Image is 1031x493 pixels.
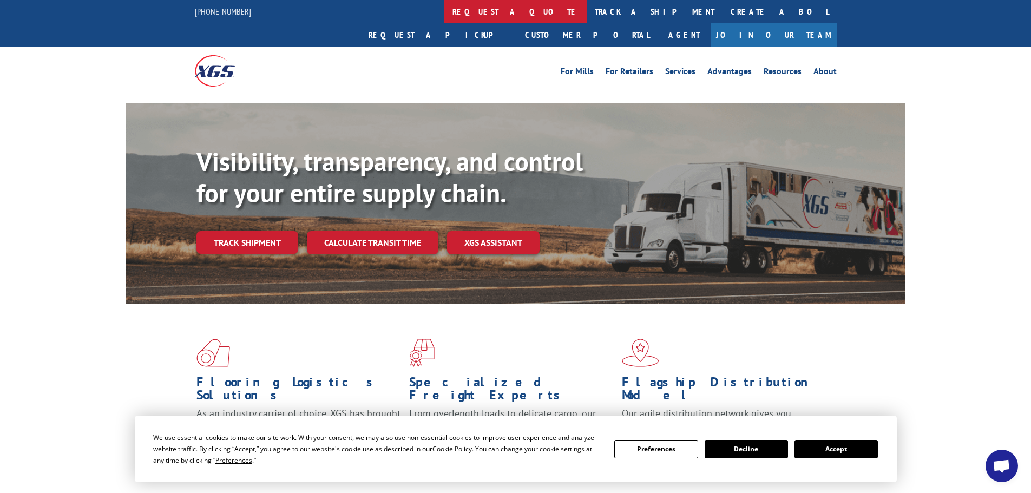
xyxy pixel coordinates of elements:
img: xgs-icon-total-supply-chain-intelligence-red [196,339,230,367]
a: Advantages [707,67,752,79]
a: Customer Portal [517,23,658,47]
a: For Retailers [606,67,653,79]
h1: Flagship Distribution Model [622,376,826,407]
b: Visibility, transparency, and control for your entire supply chain. [196,144,583,209]
img: xgs-icon-focused-on-flooring-red [409,339,435,367]
a: [PHONE_NUMBER] [195,6,251,17]
span: Cookie Policy [432,444,472,453]
span: Our agile distribution network gives you nationwide inventory management on demand. [622,407,821,432]
span: As an industry carrier of choice, XGS has brought innovation and dedication to flooring logistics... [196,407,400,445]
a: About [813,67,837,79]
a: Track shipment [196,231,298,254]
h1: Flooring Logistics Solutions [196,376,401,407]
span: Preferences [215,456,252,465]
div: Open chat [986,450,1018,482]
img: xgs-icon-flagship-distribution-model-red [622,339,659,367]
button: Preferences [614,440,698,458]
a: Agent [658,23,711,47]
button: Decline [705,440,788,458]
div: We use essential cookies to make our site work. With your consent, we may also use non-essential ... [153,432,601,466]
h1: Specialized Freight Experts [409,376,614,407]
a: For Mills [561,67,594,79]
a: Services [665,67,695,79]
a: Resources [764,67,802,79]
p: From overlength loads to delicate cargo, our experienced staff knows the best way to move your fr... [409,407,614,455]
div: Cookie Consent Prompt [135,416,897,482]
a: Calculate transit time [307,231,438,254]
a: Join Our Team [711,23,837,47]
a: Request a pickup [360,23,517,47]
a: XGS ASSISTANT [447,231,540,254]
button: Accept [794,440,878,458]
